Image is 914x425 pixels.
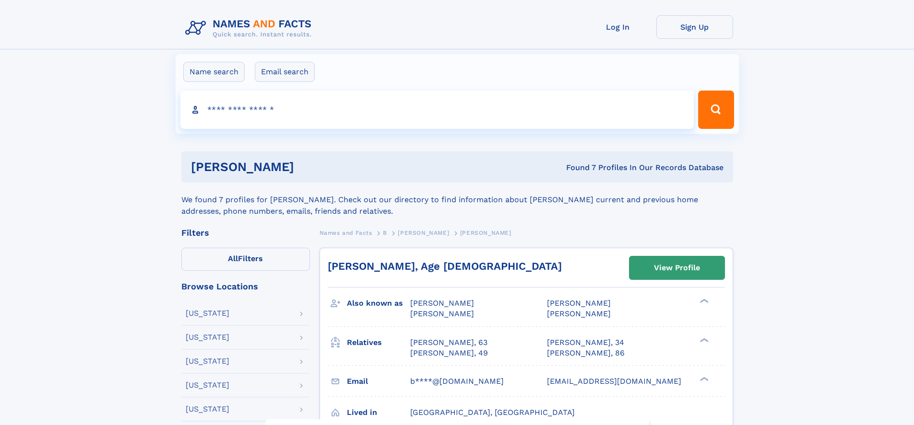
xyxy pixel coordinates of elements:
input: search input [180,91,694,129]
span: [EMAIL_ADDRESS][DOMAIN_NAME] [547,377,681,386]
span: [PERSON_NAME] [547,299,611,308]
a: Log In [580,15,656,39]
a: [PERSON_NAME], 63 [410,337,487,348]
a: [PERSON_NAME], 34 [547,337,624,348]
a: [PERSON_NAME], 86 [547,348,625,358]
span: B [383,230,387,236]
div: Filters [181,229,310,237]
a: Names and Facts [320,227,372,239]
div: [US_STATE] [186,405,229,413]
div: ❯ [698,337,709,343]
a: [PERSON_NAME], Age [DEMOGRAPHIC_DATA] [328,260,562,272]
a: Sign Up [656,15,733,39]
span: [PERSON_NAME] [460,230,511,236]
button: Search Button [698,91,734,129]
a: [PERSON_NAME], 49 [410,348,488,358]
span: [PERSON_NAME] [410,309,474,318]
div: View Profile [654,257,700,279]
div: We found 7 profiles for [PERSON_NAME]. Check out our directory to find information about [PERSON_... [181,183,733,217]
a: View Profile [629,256,724,279]
label: Filters [181,248,310,271]
div: Found 7 Profiles In Our Records Database [430,162,724,173]
span: [GEOGRAPHIC_DATA], [GEOGRAPHIC_DATA] [410,408,575,417]
a: [PERSON_NAME] [398,227,449,239]
span: [PERSON_NAME] [398,230,449,236]
img: Logo Names and Facts [181,15,320,41]
div: Browse Locations [181,282,310,291]
label: Name search [183,62,245,82]
h3: Lived in [347,404,410,421]
div: [US_STATE] [186,333,229,341]
div: [US_STATE] [186,310,229,317]
h3: Also known as [347,295,410,311]
label: Email search [255,62,315,82]
span: All [228,254,238,263]
a: B [383,227,387,239]
span: [PERSON_NAME] [410,299,474,308]
h3: Email [347,373,410,390]
h3: Relatives [347,334,410,351]
h1: [PERSON_NAME] [191,161,430,173]
div: [US_STATE] [186,381,229,389]
div: ❯ [698,376,709,382]
div: ❯ [698,298,709,304]
div: [US_STATE] [186,357,229,365]
span: [PERSON_NAME] [547,309,611,318]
